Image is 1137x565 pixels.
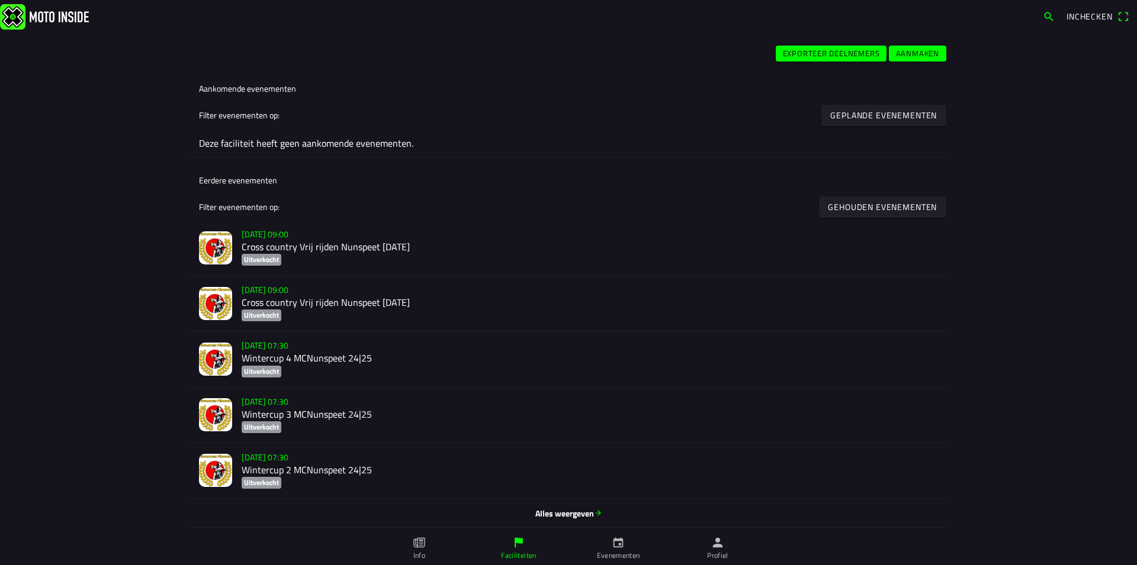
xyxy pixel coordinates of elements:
ion-text: Gehouden evenementen [828,202,937,211]
ion-label: Evenementen [597,550,640,561]
ion-text: [DATE] 09:00 [242,283,288,296]
ion-text: [DATE] 07:30 [242,395,288,407]
ion-icon: person [711,536,724,549]
a: Incheckenqr scanner [1061,7,1135,26]
h2: Cross country Vrij rijden Nunspeet [DATE] [242,241,938,253]
ion-label: Filter evenementen op: [199,201,280,213]
ion-icon: flag [512,536,525,549]
ion-text: [DATE] 07:30 [242,451,288,463]
ion-button: Aanmaken [889,46,946,62]
span: Alles weergeven [199,507,938,519]
h2: Wintercup 4 MCNunspeet 24|25 [242,353,938,364]
ion-label: Filter evenementen op: [199,109,280,121]
ion-text: Geplande evenementen [831,111,937,119]
ion-label: Deze faciliteit heeft geen aankomende evenementen. [199,135,938,150]
ion-text: [DATE] 07:30 [242,339,288,351]
ion-label: Faciliteiten [501,550,536,561]
img: RejenL2oZFzLPiEnekp74V05IXexzDOMv5ZxSKJ1.jpg [199,398,232,431]
img: Bv3dsOv1sI3SxgFD9sD6KIpzh0Wsb6ReBQE1dnL2.jpg [199,287,232,320]
img: je4gFrQ8cEKVnC19DQjP0hLLZgIIXiNSMAZw9dEf.jpg [199,454,232,487]
ion-text: Uitverkocht [244,254,279,265]
ion-icon: calendar [612,536,625,549]
ion-text: [DATE] 09:00 [242,228,288,240]
ion-text: Uitverkocht [244,365,279,376]
h2: Wintercup 2 MCNunspeet 24|25 [242,464,938,476]
ion-text: Uitverkocht [244,421,279,432]
ion-label: Profiel [707,550,728,561]
ion-icon: arrow forward [594,509,602,517]
h2: Cross country Vrij rijden Nunspeet [DATE] [242,297,938,308]
img: xyNX0JPxwZnGDUm2mtHYfTjKhMaYUf80ZCr3WLL0.jpg [199,343,232,376]
ion-label: Info [413,550,425,561]
h2: Wintercup 3 MCNunspeet 24|25 [242,408,938,419]
ion-text: Uitverkocht [244,477,279,488]
img: f1b8vZan1KzLSTgwaD63dEBNq92oXRx1si1t9Ony.jpg [199,231,232,264]
ion-button: Exporteer deelnemers [776,46,887,62]
ion-icon: paper [413,536,426,549]
ion-text: Uitverkocht [244,309,279,321]
ion-label: Aankomende evenementen [199,82,296,95]
ion-label: Eerdere evenementen [199,174,277,186]
span: Inchecken [1067,10,1113,22]
a: search [1037,7,1061,26]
